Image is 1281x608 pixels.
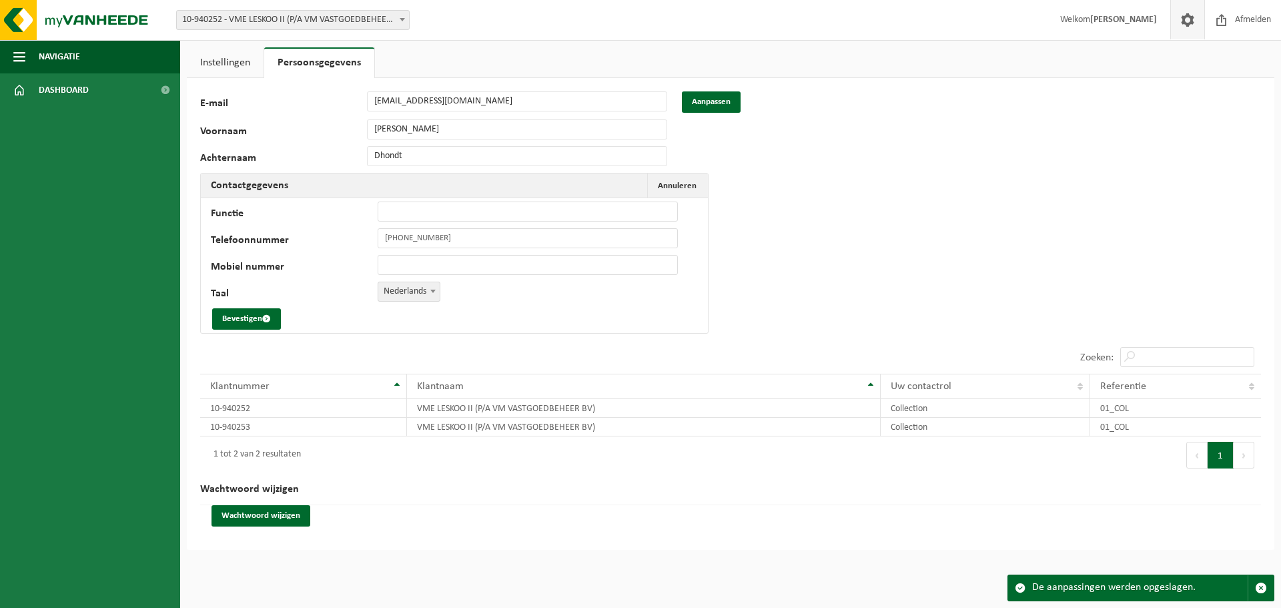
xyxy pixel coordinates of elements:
label: Functie [211,208,378,222]
td: Collection [881,399,1091,418]
span: Klantnaam [417,381,464,392]
td: 01_COL [1090,418,1261,436]
div: De aanpassingen werden opgeslagen. [1032,575,1248,601]
h2: Contactgegevens [201,174,298,198]
button: Bevestigen [212,308,281,330]
span: Nederlands [378,282,440,302]
button: Next [1234,442,1254,469]
span: Klantnummer [210,381,270,392]
span: Navigatie [39,40,80,73]
td: VME LESKOO II (P/A VM VASTGOEDBEHEER BV) [407,418,880,436]
div: 1 tot 2 van 2 resultaten [207,443,301,467]
span: Annuleren [658,182,697,190]
td: 10-940252 [200,399,407,418]
span: Dashboard [39,73,89,107]
label: Achternaam [200,153,367,166]
input: E-mail [367,91,667,111]
label: E-mail [200,98,367,113]
h2: Wachtwoord wijzigen [200,474,1261,505]
span: Nederlands [378,282,440,301]
button: Aanpassen [682,91,741,113]
span: Uw contactrol [891,381,951,392]
label: Zoeken: [1080,352,1114,363]
button: Wachtwoord wijzigen [211,505,310,527]
span: 10-940252 - VME LESKOO II (P/A VM VASTGOEDBEHEER BV) - OUDENAARDE [177,11,409,29]
strong: [PERSON_NAME] [1090,15,1157,25]
td: Collection [881,418,1091,436]
label: Taal [211,288,378,302]
a: Persoonsgegevens [264,47,374,78]
td: 10-940253 [200,418,407,436]
label: Mobiel nummer [211,262,378,275]
label: Telefoonnummer [211,235,378,248]
button: Annuleren [647,174,707,198]
td: VME LESKOO II (P/A VM VASTGOEDBEHEER BV) [407,399,880,418]
button: 1 [1208,442,1234,469]
td: 01_COL [1090,399,1261,418]
span: 10-940252 - VME LESKOO II (P/A VM VASTGOEDBEHEER BV) - OUDENAARDE [176,10,410,30]
a: Instellingen [187,47,264,78]
span: Referentie [1100,381,1146,392]
button: Previous [1186,442,1208,469]
label: Voornaam [200,126,367,139]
